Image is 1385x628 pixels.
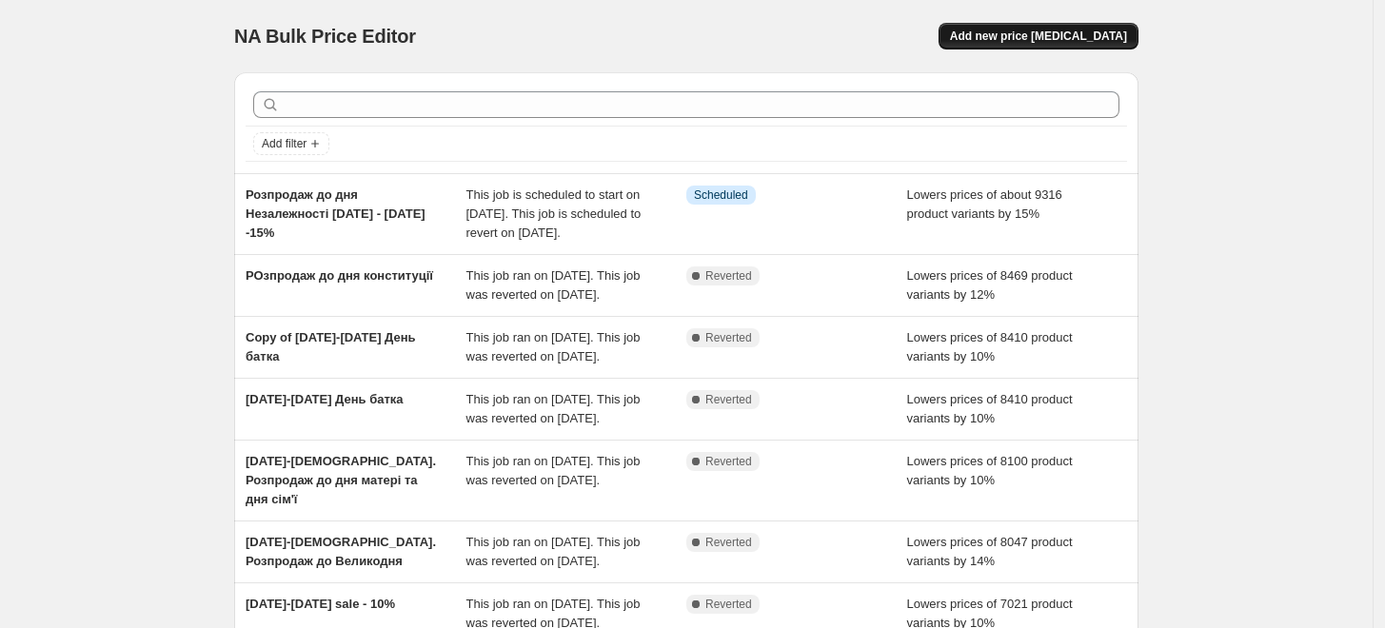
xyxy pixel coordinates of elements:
span: Lowers prices of 8100 product variants by 10% [907,454,1073,487]
button: Add filter [253,132,329,155]
span: Lowers prices of 8410 product variants by 10% [907,392,1073,425]
span: Reverted [705,454,752,469]
button: Add new price [MEDICAL_DATA] [939,23,1138,49]
span: This job ran on [DATE]. This job was reverted on [DATE]. [466,454,641,487]
span: Lowers prices of 8410 product variants by 10% [907,330,1073,363]
span: [DATE]-[DEMOGRAPHIC_DATA]. Розпродаж до Великодня [246,535,436,568]
span: This job ran on [DATE]. This job was reverted on [DATE]. [466,535,641,568]
span: This job ran on [DATE]. This job was reverted on [DATE]. [466,268,641,302]
span: This job is scheduled to start on [DATE]. This job is scheduled to revert on [DATE]. [466,187,642,240]
span: This job ran on [DATE]. This job was reverted on [DATE]. [466,392,641,425]
span: РОзпродаж до дня конституції [246,268,433,283]
span: This job ran on [DATE]. This job was reverted on [DATE]. [466,330,641,363]
span: Reverted [705,597,752,612]
span: Scheduled [694,187,748,203]
span: Reverted [705,330,752,345]
span: Розпродаж до дня Незалежності [DATE] - [DATE] -15% [246,187,425,240]
span: Reverted [705,535,752,550]
span: [DATE]-[DATE] sale - 10% [246,597,395,611]
span: Lowers prices of 8047 product variants by 14% [907,535,1073,568]
span: [DATE]-[DEMOGRAPHIC_DATA]. Розпродаж до дня матері та дня сім'ї [246,454,436,506]
span: Lowers prices of 8469 product variants by 12% [907,268,1073,302]
span: Reverted [705,268,752,284]
span: [DATE]-[DATE] День батка [246,392,404,406]
span: Add new price [MEDICAL_DATA] [950,29,1127,44]
span: Lowers prices of about 9316 product variants by 15% [907,187,1062,221]
span: Add filter [262,136,307,151]
span: Reverted [705,392,752,407]
span: NA Bulk Price Editor [234,26,416,47]
span: Copy of [DATE]-[DATE] День батка [246,330,416,363]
